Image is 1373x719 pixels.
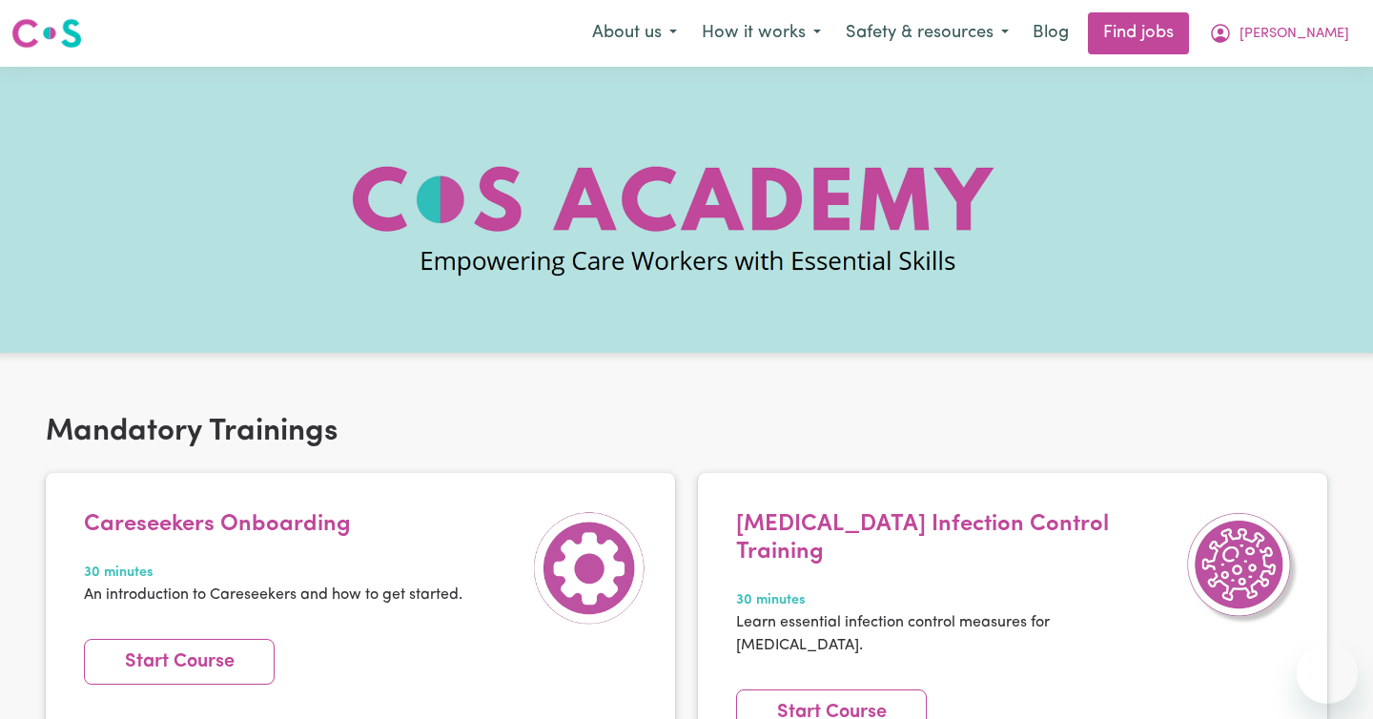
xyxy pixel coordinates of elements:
[11,16,82,51] img: Careseekers logo
[736,511,1175,566] h4: [MEDICAL_DATA] Infection Control Training
[833,13,1021,53] button: Safety & resources
[1021,12,1080,54] a: Blog
[46,414,1327,450] h2: Mandatory Trainings
[1197,13,1362,53] button: My Account
[736,611,1175,657] p: Learn essential infection control measures for [MEDICAL_DATA].
[1240,24,1349,45] span: [PERSON_NAME]
[84,511,462,539] h4: Careseekers Onboarding
[84,563,462,584] span: 30 minutes
[1297,643,1358,704] iframe: Button to launch messaging window
[11,11,82,55] a: Careseekers logo
[84,639,275,685] a: Start Course
[736,590,1175,611] span: 30 minutes
[1088,12,1189,54] a: Find jobs
[580,13,689,53] button: About us
[84,584,462,606] p: An introduction to Careseekers and how to get started.
[689,13,833,53] button: How it works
